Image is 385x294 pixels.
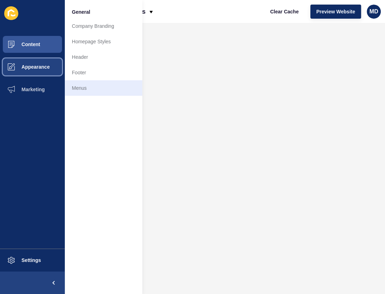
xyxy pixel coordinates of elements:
a: Footer [65,65,142,80]
button: Preview Website [310,5,361,19]
button: Clear Cache [264,5,305,19]
span: Preview Website [316,8,355,15]
a: Header [65,49,142,65]
a: Company Branding [65,18,142,34]
a: Homepage Styles [65,34,142,49]
span: MD [370,8,378,15]
span: Clear Cache [270,8,299,15]
a: Menus [65,80,142,96]
span: General [72,8,90,15]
